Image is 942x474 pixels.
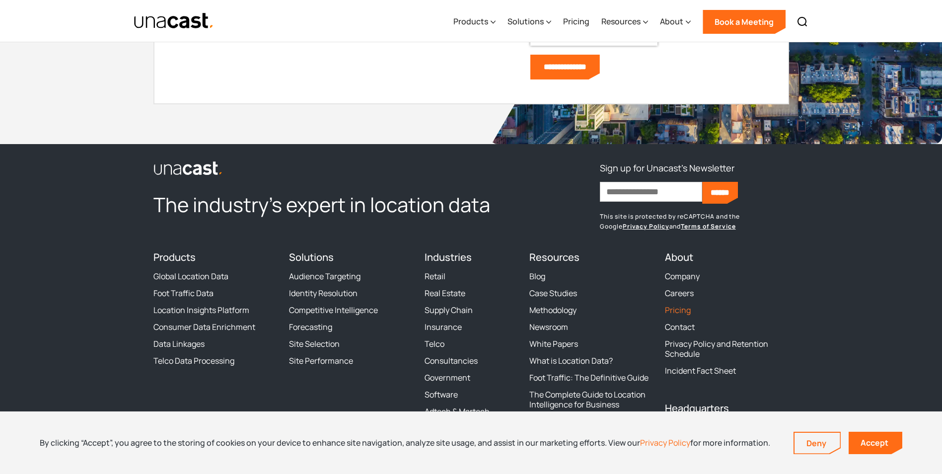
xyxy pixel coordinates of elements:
a: Pricing [665,305,691,315]
a: Audience Targeting [289,271,361,281]
p: This site is protected by reCAPTCHA and the Google and [600,212,789,232]
h4: About [665,251,789,263]
a: Foot Traffic Data [153,288,214,298]
a: Site Performance [289,356,353,366]
div: Resources [601,1,648,42]
img: Search icon [797,16,808,28]
a: Site Selection [289,339,340,349]
a: Contact [665,322,695,332]
div: Resources [601,15,641,27]
a: The Complete Guide to Location Intelligence for Business [529,390,653,409]
a: Privacy Policy [640,437,690,448]
a: Solutions [289,250,334,264]
img: Unacast logo [153,161,223,176]
a: Privacy Policy [623,222,669,231]
a: Data Linkages [153,339,205,349]
h3: Sign up for Unacast's Newsletter [600,160,734,176]
div: Products [453,1,496,42]
h2: The industry’s expert in location data [153,192,517,218]
a: Privacy Policy and Retention Schedule [665,339,789,359]
div: About [660,1,691,42]
a: Consumer Data Enrichment [153,322,255,332]
a: home [134,12,215,30]
a: Foot Traffic: The Definitive Guide [529,373,649,383]
a: Company [665,271,700,281]
a: Case Studies [529,288,577,298]
a: Careers [665,288,694,298]
a: Telco [425,339,444,349]
div: Products [453,15,488,27]
a: Adtech & Martech [425,406,490,416]
a: Methodology [529,305,577,315]
a: White Papers [529,339,578,349]
a: What is Location Data? [529,356,613,366]
a: Global Location Data [153,271,228,281]
a: Location Insights Platform [153,305,249,315]
a: Identity Resolution [289,288,358,298]
a: Deny [795,433,840,454]
a: Supply Chain [425,305,473,315]
a: Pricing [563,1,589,42]
a: Telco Data Processing [153,356,234,366]
a: Real Estate [425,288,465,298]
h4: Headquarters [665,402,789,414]
a: Incident Fact Sheet [665,366,736,376]
a: Insurance [425,322,462,332]
a: Terms of Service [681,222,735,231]
h4: Resources [529,251,653,263]
a: Retail [425,271,445,281]
div: About [660,15,683,27]
img: Unacast text logo [134,12,215,30]
a: Newsroom [529,322,568,332]
a: Book a Meeting [703,10,786,34]
a: link to the homepage [153,160,517,176]
div: Solutions [507,1,551,42]
a: Accept [849,432,902,454]
h4: Industries [425,251,517,263]
div: By clicking “Accept”, you agree to the storing of cookies on your device to enhance site navigati... [40,437,770,448]
a: Blog [529,271,545,281]
div: Solutions [507,15,544,27]
a: Competitive Intelligence [289,305,378,315]
a: Consultancies [425,356,478,366]
a: Products [153,250,196,264]
a: Software [425,390,458,399]
a: Forecasting [289,322,332,332]
a: Government [425,373,470,383]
